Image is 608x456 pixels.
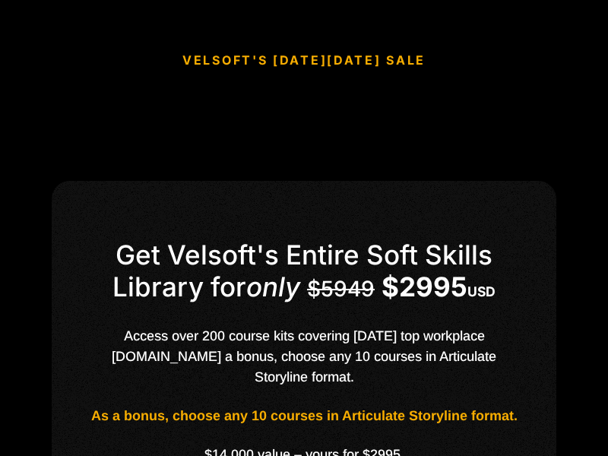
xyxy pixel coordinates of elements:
[90,326,518,388] div: Access over 200 course kits covering [DATE] top workplace [DOMAIN_NAME] a bonus, choose any 10 co...
[307,276,375,302] strike: $5949
[182,52,426,68] b: VELSOFT'S [DATE][DATE] SALE
[382,271,496,302] b: $2995
[467,283,496,299] small: USD
[90,239,518,308] h2: Get Velsoft's Entire Soft Skills Library for
[90,406,518,426] p: As a bonus, choose any 10 courses in Articulate Storyline format.
[246,271,300,302] i: only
